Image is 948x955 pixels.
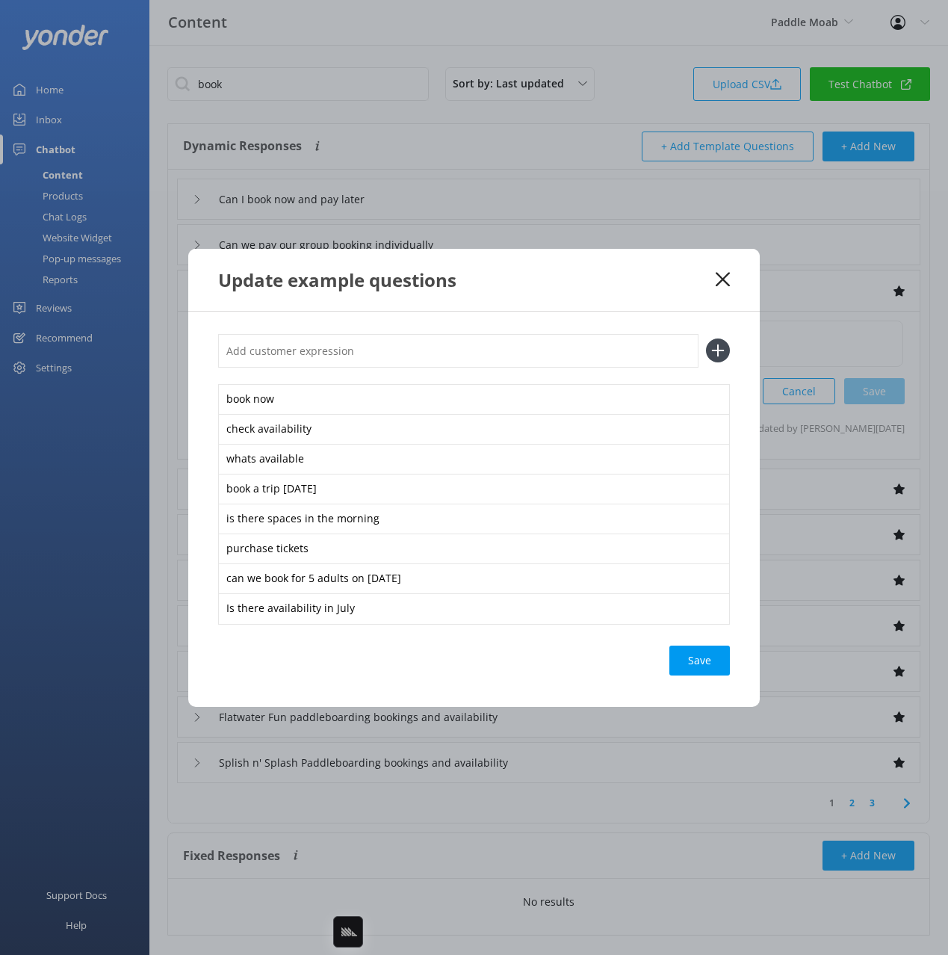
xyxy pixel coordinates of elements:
[218,504,730,535] div: is there spaces in the morning
[218,593,730,625] div: Is there availability in July
[218,334,698,368] input: Add customer expression
[669,646,730,676] button: Save
[218,414,730,445] div: check availability
[218,563,730,595] div: can we book for 5 adults on [DATE]
[218,444,730,475] div: whats available
[218,384,730,415] div: book now
[218,268,716,292] div: Update example questions
[218,534,730,565] div: purchase tickets
[218,474,730,505] div: book a trip [DATE]
[716,272,730,287] button: Close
